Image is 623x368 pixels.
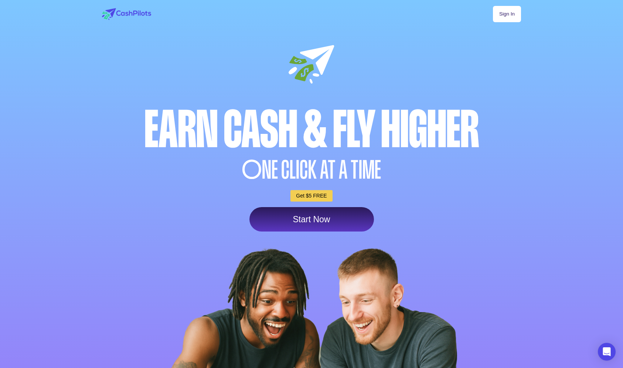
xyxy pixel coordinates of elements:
[100,157,523,183] div: NE CLICK AT A TIME
[598,343,616,361] div: Open Intercom Messenger
[102,8,151,20] img: logo
[493,6,521,22] a: Sign In
[249,207,374,232] a: Start Now
[290,190,332,202] a: Get $5 FREE
[242,157,262,183] span: O
[100,104,523,155] div: Earn Cash & Fly higher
